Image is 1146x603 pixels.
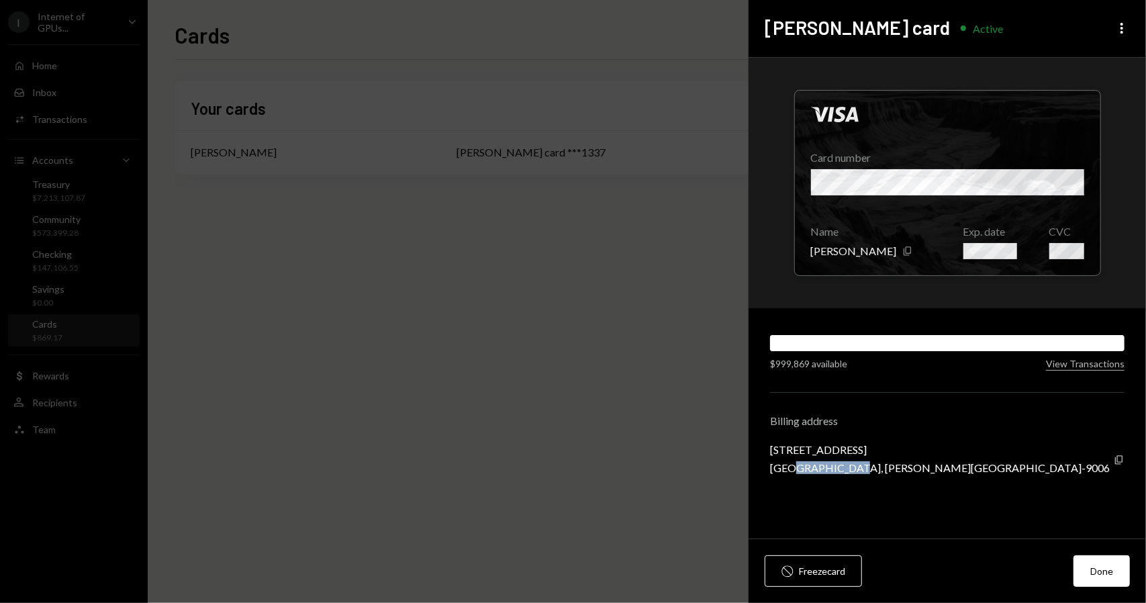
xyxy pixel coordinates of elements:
[1046,358,1125,371] button: View Transactions
[770,414,1125,427] div: Billing address
[765,15,950,41] h2: [PERSON_NAME] card
[765,555,862,587] button: Freezecard
[1073,555,1130,587] button: Done
[770,443,1110,456] div: [STREET_ADDRESS]
[770,461,1110,474] div: [GEOGRAPHIC_DATA], [PERSON_NAME][GEOGRAPHIC_DATA]-9006
[973,22,1003,35] div: Active
[770,357,847,371] div: $999,869 available
[794,90,1101,276] div: Click to hide
[799,564,845,578] div: Freeze card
